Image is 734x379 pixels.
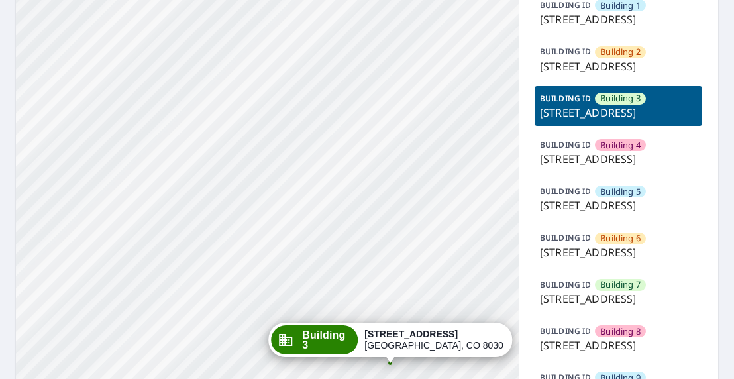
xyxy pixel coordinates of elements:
[600,139,641,152] span: Building 4
[364,329,458,339] strong: [STREET_ADDRESS]
[540,139,591,150] p: BUILDING ID
[268,323,512,364] div: Dropped pin, building Building 3, Commercial property, 3195 Westwood Court Boulder, CO 80304
[364,329,502,351] div: [GEOGRAPHIC_DATA], CO 80304
[540,93,591,104] p: BUILDING ID
[540,325,591,337] p: BUILDING ID
[600,92,641,105] span: Building 3
[540,58,697,74] p: [STREET_ADDRESS]
[540,151,697,167] p: [STREET_ADDRESS]
[600,186,641,198] span: Building 5
[302,330,351,350] span: Building 3
[540,337,697,353] p: [STREET_ADDRESS]
[540,186,591,197] p: BUILDING ID
[600,232,641,244] span: Building 6
[540,197,697,213] p: [STREET_ADDRESS]
[600,46,641,58] span: Building 2
[540,11,697,27] p: [STREET_ADDRESS]
[600,325,641,338] span: Building 8
[600,278,641,291] span: Building 7
[540,291,697,307] p: [STREET_ADDRESS]
[540,244,697,260] p: [STREET_ADDRESS]
[540,46,591,57] p: BUILDING ID
[540,105,697,121] p: [STREET_ADDRESS]
[540,279,591,290] p: BUILDING ID
[540,232,591,243] p: BUILDING ID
